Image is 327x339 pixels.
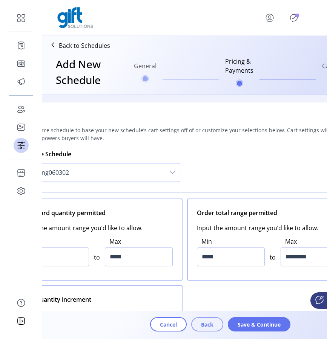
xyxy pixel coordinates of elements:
span: Total card quantity permitted [21,208,106,217]
label: Min [201,237,265,246]
button: Cancel [150,317,187,331]
img: logo [57,7,93,28]
span: to [94,253,100,266]
span: Specify if your cards ship in set quantities. [21,304,173,319]
span: to [270,253,276,266]
span: DepTesting060302 [12,163,165,182]
div: dropdown trigger [165,163,180,182]
button: menu [255,9,288,27]
label: Max [109,237,173,246]
h3: Add New Schedule [56,56,101,88]
h6: Pricing & Payments [225,57,253,79]
span: Cancel [160,321,177,328]
span: Card quantity increment [21,295,91,304]
button: Back [191,317,223,331]
span: Order total range permitted [197,208,277,217]
label: Min [26,237,89,246]
span: Save & Continue [238,321,281,328]
button: Save & Continue [228,317,290,331]
p: Back to Schedules [59,41,110,50]
button: Publisher Panel [288,12,300,24]
span: Input the amount range you’d like to allow. [21,217,173,232]
span: Back [201,321,213,328]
